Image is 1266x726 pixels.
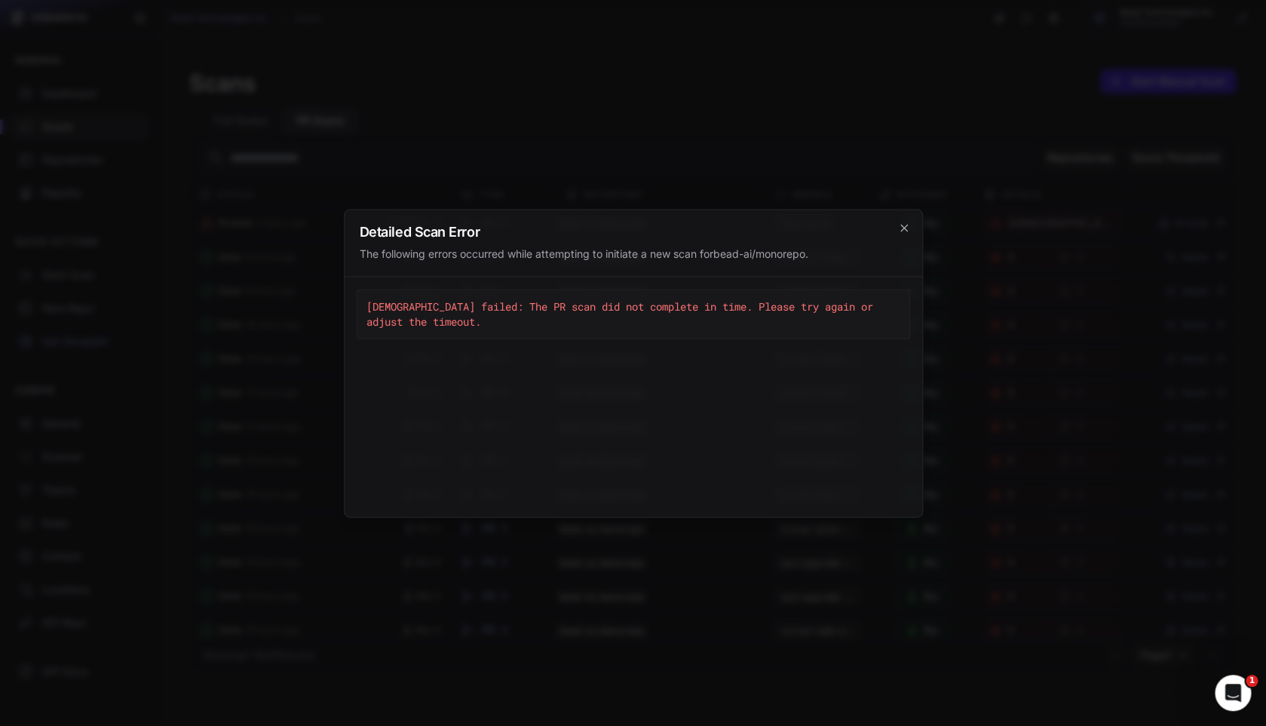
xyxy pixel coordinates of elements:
[1246,675,1258,687] span: 1
[360,246,907,261] div: The following errors occurred while attempting to initiate a new scan for bead-ai/monorepo .
[1215,675,1251,711] iframe: Intercom live chat
[898,222,910,234] svg: cross 2,
[357,289,910,338] pre: [DEMOGRAPHIC_DATA] failed: The PR scan did not complete in time. Please try again or adjust the t...
[360,225,907,238] h2: Detailed Scan Error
